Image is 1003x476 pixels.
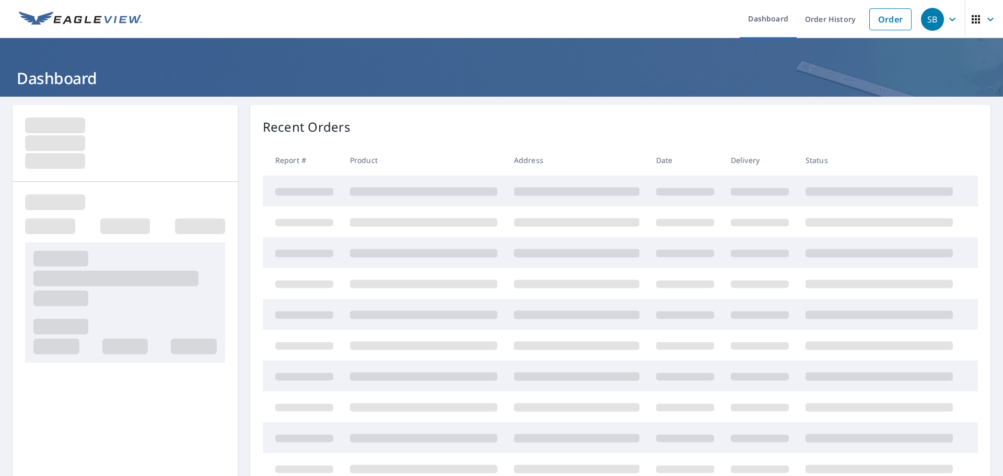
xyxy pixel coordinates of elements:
[19,11,142,27] img: EV Logo
[722,145,797,176] th: Delivery
[797,145,961,176] th: Status
[648,145,722,176] th: Date
[921,8,944,31] div: SB
[506,145,648,176] th: Address
[263,145,342,176] th: Report #
[342,145,506,176] th: Product
[869,8,912,30] a: Order
[263,118,351,136] p: Recent Orders
[13,67,990,89] h1: Dashboard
